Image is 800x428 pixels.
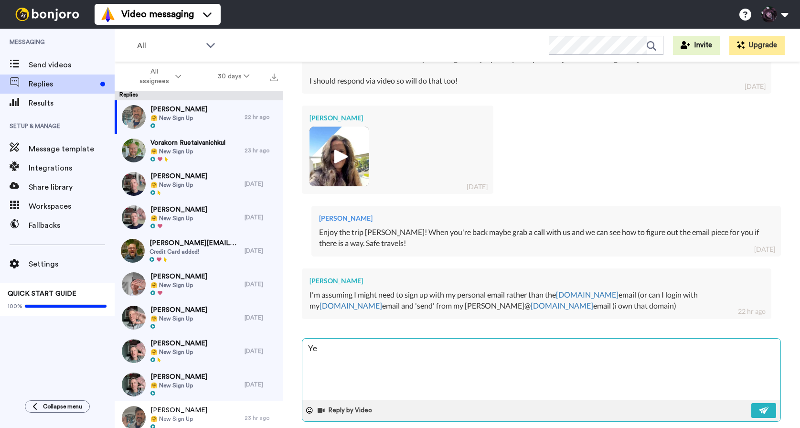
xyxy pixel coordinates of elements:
span: 🤗 New Sign Up [150,382,207,389]
a: [PERSON_NAME]🤗 New Sign Up[DATE] [115,167,283,201]
span: 🤗 New Sign Up [150,181,207,189]
button: Reply by Video [317,403,375,417]
span: [PERSON_NAME] [150,372,207,382]
img: send-white.svg [759,407,769,414]
span: 🤗 New Sign Up [150,415,207,423]
span: Share library [29,182,115,193]
img: bj-logo-header-white.svg [11,8,83,21]
img: 7d30f020-bf1c-4e68-984f-a9e9165c22cb-thumb.jpg [122,105,146,129]
span: Credit Card added! [149,248,240,256]
img: 6a42e8aa-c9a8-4302-90c1-d0547754cef2-thumb.jpg [122,272,146,296]
img: ac519f94-ef5f-4835-b5e1-51563c9d4347-thumb.jpg [121,239,145,263]
span: 🤗 New Sign Up [150,348,207,356]
img: ic_play_thick.png [326,143,352,170]
span: [PERSON_NAME] [150,272,207,281]
a: [PERSON_NAME][EMAIL_ADDRESS][DOMAIN_NAME]Credit Card added![DATE] [115,234,283,267]
div: Replies [115,91,283,100]
button: All assignees [117,63,200,90]
span: Workspaces [29,201,115,212]
span: Collapse menu [43,403,82,410]
span: 🤗 New Sign Up [150,148,225,155]
span: Fallbacks [29,220,115,231]
span: [PERSON_NAME][EMAIL_ADDRESS][DOMAIN_NAME] [149,238,240,248]
div: [PERSON_NAME] [319,214,773,223]
span: QUICK START GUIDE [8,290,76,297]
img: f10ed394-d962-4f26-9dbc-02d848830d77-thumb.jpg [122,373,146,396]
a: Vorakorn Ruetaivanichkul🤗 New Sign Up23 hr ago [115,134,283,167]
a: [DOMAIN_NAME] [556,290,619,299]
a: [PERSON_NAME]🤗 New Sign Up22 hr ago [115,100,283,134]
div: [DATE] [245,381,278,388]
span: Integrations [29,162,115,174]
a: [PERSON_NAME]🤗 New Sign Up[DATE] [115,368,283,401]
span: [PERSON_NAME] [150,105,207,114]
div: [PERSON_NAME] [309,113,486,123]
span: All [137,40,201,52]
button: Collapse menu [25,400,90,413]
img: 5ca9e2c7-4c05-4a82-9f85-54e3d187bfe2-thumb.jpg [122,172,146,196]
img: vm-color.svg [100,7,116,22]
span: 100% [8,302,22,310]
div: [DATE] [745,82,766,91]
a: [DOMAIN_NAME] [320,301,382,310]
span: Settings [29,258,115,270]
span: [PERSON_NAME] [150,339,207,348]
span: 🤗 New Sign Up [150,214,207,222]
span: Vorakorn Ruetaivanichkul [150,138,225,148]
div: [DATE] [245,314,278,321]
a: [PERSON_NAME]🤗 New Sign Up[DATE] [115,334,283,368]
div: [DATE] [754,245,775,254]
div: [DATE] [467,182,488,192]
span: [PERSON_NAME] [150,205,207,214]
button: Upgrade [729,36,785,55]
div: 23 hr ago [245,414,278,422]
span: Replies [29,78,96,90]
div: [DATE] [245,347,278,355]
div: I'm assuming I might need to sign up with my personal email rather than the email (or can I login... [309,289,764,311]
img: 587bb185-235c-4b5b-8672-f5e82b8e3d41-thumb.jpg [122,339,146,363]
div: [DATE] [245,214,278,221]
a: [PERSON_NAME]🤗 New Sign Up[DATE] [115,267,283,301]
span: [PERSON_NAME] [150,406,207,415]
a: [PERSON_NAME]🤗 New Sign Up[DATE] [115,201,283,234]
span: Video messaging [121,8,194,21]
div: 22 hr ago [738,307,766,316]
span: Message template [29,143,115,155]
img: export.svg [270,74,278,81]
span: Send videos [29,59,115,71]
span: 🤗 New Sign Up [150,315,207,322]
button: 30 days [200,68,268,85]
div: [DATE] [245,247,278,255]
div: [DATE] [245,180,278,188]
div: 23 hr ago [245,147,278,154]
a: [DOMAIN_NAME] [531,301,593,310]
div: 22 hr ago [245,113,278,121]
span: [PERSON_NAME] [150,171,207,181]
img: 605b730f-86d2-4b1c-ad08-0fdc43cc8c10-thumb.jpg [122,306,146,330]
div: Enjoy the trip [PERSON_NAME]! When you're back maybe grab a call with us and we can see how to fi... [319,227,773,249]
textarea: Ye [302,339,780,400]
span: All assignees [135,67,173,86]
img: f33cda64-340f-4753-b3ac-5768991b72f7-thumb.jpg [122,139,146,162]
div: [DATE] [245,280,278,288]
img: 7beccbcd-a8bf-4f5b-b564-bdfb09713d10-thumb.jpg [309,127,369,186]
span: Results [29,97,115,109]
button: Invite [673,36,720,55]
div: [PERSON_NAME] [309,276,764,286]
button: Export all results that match these filters now. [267,69,281,84]
span: 🤗 New Sign Up [150,114,207,122]
a: [PERSON_NAME]🤗 New Sign Up[DATE] [115,301,283,334]
span: 🤗 New Sign Up [150,281,207,289]
img: db8ce8f7-37e6-45f1-b482-8a4a7fdb2a22-thumb.jpg [122,205,146,229]
span: [PERSON_NAME] [150,305,207,315]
